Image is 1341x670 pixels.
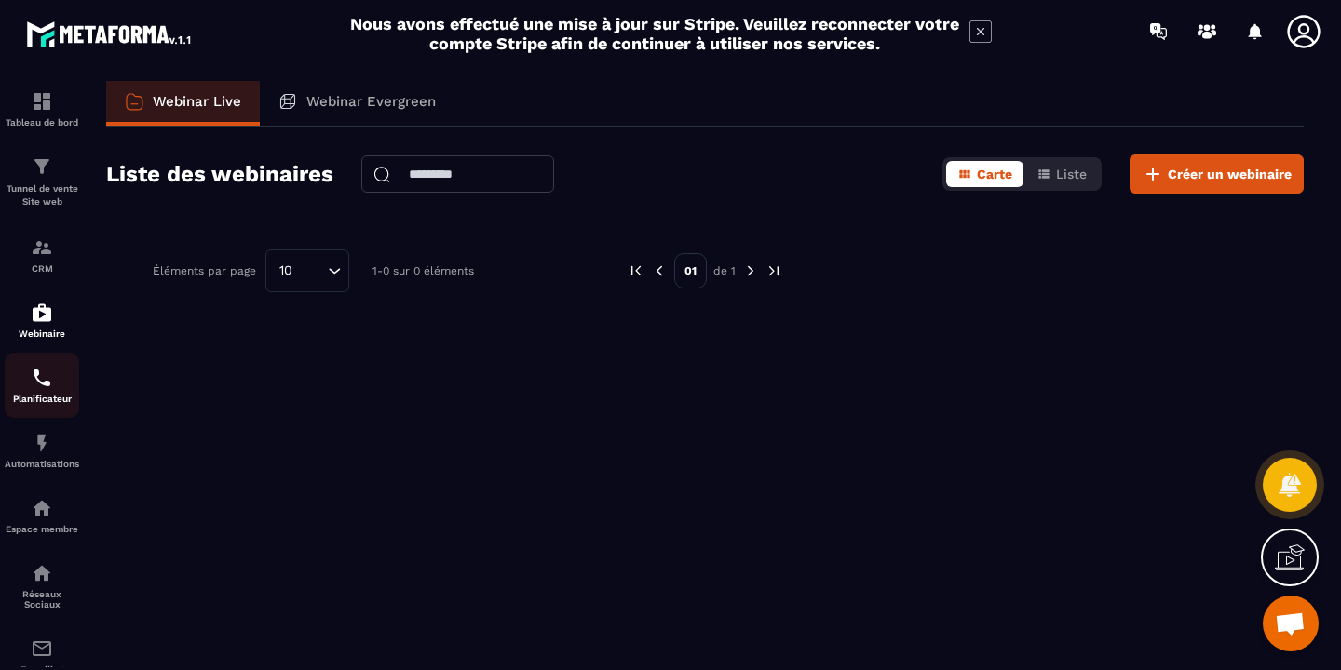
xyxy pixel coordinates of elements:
[5,182,79,208] p: Tunnel de vente Site web
[31,301,53,324] img: automations
[31,236,53,259] img: formation
[31,637,53,660] img: email
[5,459,79,469] p: Automatisations
[31,90,53,113] img: formation
[977,167,1012,181] span: Carte
[1130,154,1304,194] button: Créer un webinaire
[31,155,53,178] img: formation
[5,263,79,274] p: CRM
[5,394,79,404] p: Planificateur
[31,562,53,584] img: social-network
[1056,167,1087,181] span: Liste
[5,76,79,141] a: formationformationTableau de bord
[765,262,782,279] img: next
[299,261,323,281] input: Search for option
[5,524,79,534] p: Espace membre
[349,14,960,53] h2: Nous avons effectué une mise à jour sur Stripe. Veuillez reconnecter votre compte Stripe afin de ...
[5,483,79,548] a: automationsautomationsEspace membre
[1263,596,1319,651] div: Open chat
[306,93,436,110] p: Webinar Evergreen
[5,353,79,418] a: schedulerschedulerPlanificateur
[713,263,736,278] p: de 1
[5,117,79,127] p: Tableau de bord
[26,17,194,50] img: logo
[153,264,256,277] p: Éléments par page
[31,497,53,519] img: automations
[5,328,79,339] p: Webinaire
[273,261,299,281] span: 10
[265,249,349,292] div: Search for option
[742,262,759,279] img: next
[1168,165,1292,183] span: Créer un webinaire
[372,264,474,277] p: 1-0 sur 0 éléments
[106,155,333,193] h2: Liste des webinaires
[5,288,79,353] a: automationsautomationsWebinaire
[153,93,241,110] p: Webinar Live
[651,262,668,279] img: prev
[5,418,79,483] a: automationsautomationsAutomatisations
[628,262,644,279] img: prev
[31,432,53,454] img: automations
[946,161,1023,187] button: Carte
[5,222,79,288] a: formationformationCRM
[1025,161,1098,187] button: Liste
[31,367,53,389] img: scheduler
[5,589,79,610] p: Réseaux Sociaux
[5,141,79,222] a: formationformationTunnel de vente Site web
[5,548,79,623] a: social-networksocial-networkRéseaux Sociaux
[674,253,707,288] p: 01
[106,81,260,126] a: Webinar Live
